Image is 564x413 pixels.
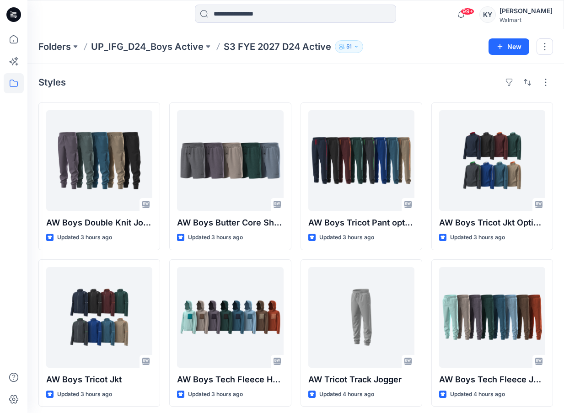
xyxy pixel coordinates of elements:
[319,390,374,399] p: Updated 4 hours ago
[224,40,331,53] p: S3 FYE 2027 D24 Active
[439,373,545,386] p: AW Boys Tech Fleece Jogger
[308,110,414,211] a: AW Boys Tricot Pant option 2
[308,216,414,229] p: AW Boys Tricot Pant option 2
[46,267,152,368] a: AW Boys Tricot Jkt
[500,5,553,16] div: [PERSON_NAME]
[177,110,283,211] a: AW Boys Butter Core Short (Side Zip Pkt Option)
[346,42,352,52] p: 51
[308,373,414,386] p: AW Tricot Track Jogger
[439,267,545,368] a: AW Boys Tech Fleece Jogger
[450,233,505,242] p: Updated 3 hours ago
[308,267,414,368] a: AW Tricot Track Jogger
[46,216,152,229] p: AW Boys Double Knit Joggers
[439,110,545,211] a: AW Boys Tricot Jkt Option 2
[461,8,474,15] span: 99+
[177,373,283,386] p: AW Boys Tech Fleece Hoodie Option 2
[177,267,283,368] a: AW Boys Tech Fleece Hoodie Option 2
[450,390,505,399] p: Updated 4 hours ago
[46,373,152,386] p: AW Boys Tricot Jkt
[38,40,71,53] a: Folders
[319,233,374,242] p: Updated 3 hours ago
[46,110,152,211] a: AW Boys Double Knit Joggers
[188,233,243,242] p: Updated 3 hours ago
[439,216,545,229] p: AW Boys Tricot Jkt Option 2
[57,233,112,242] p: Updated 3 hours ago
[500,16,553,23] div: Walmart
[489,38,529,55] button: New
[177,216,283,229] p: AW Boys Butter Core Short (Side Zip Pkt Option)
[38,77,66,88] h4: Styles
[188,390,243,399] p: Updated 3 hours ago
[479,6,496,23] div: KY
[335,40,363,53] button: 51
[91,40,204,53] a: UP_IFG_D24_Boys Active
[57,390,112,399] p: Updated 3 hours ago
